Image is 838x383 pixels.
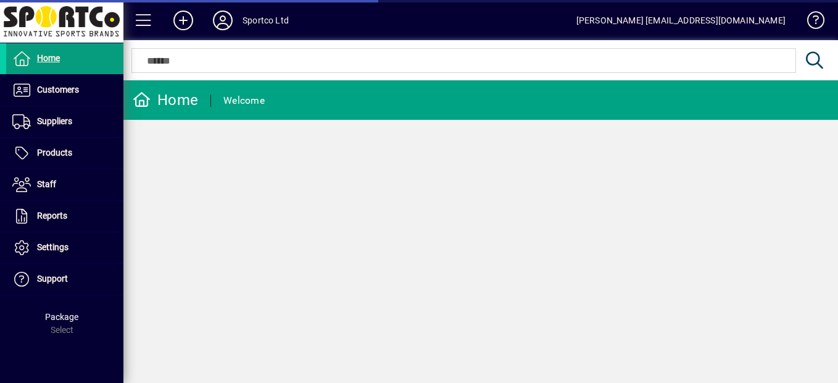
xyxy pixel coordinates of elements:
span: Customers [37,85,79,95]
div: Sportco Ltd [243,11,289,30]
button: Add [164,9,203,32]
span: Package [45,312,78,322]
span: Suppliers [37,116,72,126]
span: Products [37,148,72,158]
div: Welcome [223,91,265,111]
a: Reports [6,201,123,232]
div: [PERSON_NAME] [EMAIL_ADDRESS][DOMAIN_NAME] [576,11,786,30]
a: Settings [6,232,123,263]
span: Home [37,53,60,63]
a: Customers [6,75,123,106]
a: Staff [6,169,123,200]
span: Reports [37,211,67,221]
div: Home [133,90,198,110]
a: Knowledge Base [798,2,823,43]
a: Suppliers [6,106,123,137]
span: Support [37,274,68,284]
span: Staff [37,179,56,189]
a: Support [6,264,123,295]
span: Settings [37,242,68,252]
button: Profile [203,9,243,32]
a: Products [6,138,123,169]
